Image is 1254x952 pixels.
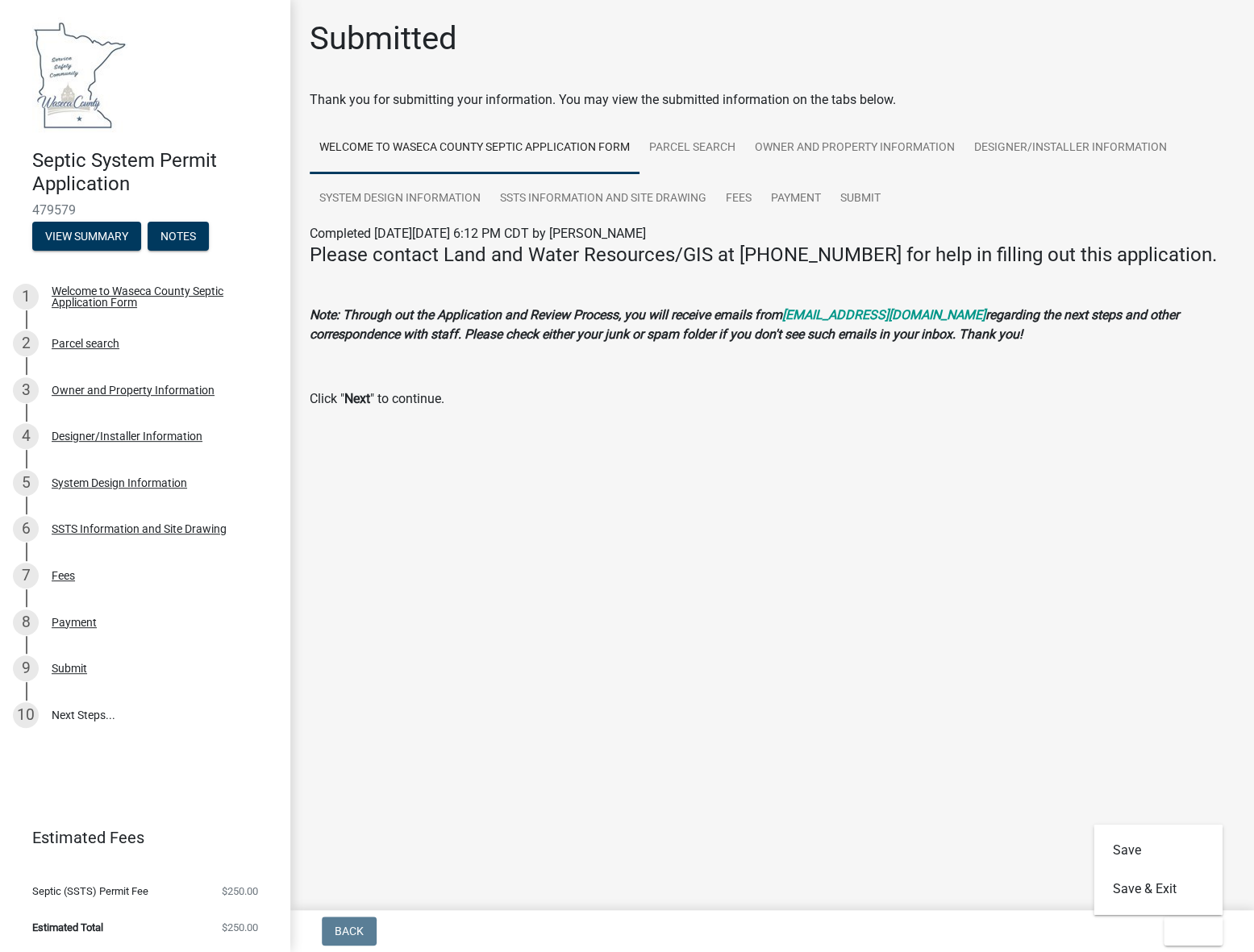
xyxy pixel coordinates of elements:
[310,243,1235,267] h4: Please contact Land and Water Resources/GIS at [PHONE_NUMBER] for help in filling out this applic...
[32,922,103,933] span: Estimated Total
[310,226,646,241] span: Completed [DATE][DATE] 6:12 PM CDT by [PERSON_NAME]
[310,307,782,322] strong: Note: Through out the Application and Review Process, you will receive emails from
[761,173,831,225] a: Payment
[13,377,39,403] div: 3
[222,922,258,933] span: $250.00
[52,570,75,581] div: Fees
[32,231,141,243] wm-modal-confirm: Summary
[32,149,277,196] h4: Septic System Permit Application
[148,222,209,251] button: Notes
[13,330,39,356] div: 2
[13,821,265,854] a: Estimated Fees
[32,17,127,132] img: Waseca County, Minnesota
[13,516,39,542] div: 6
[13,702,39,728] div: 10
[222,886,258,896] span: $250.00
[782,307,985,322] a: [EMAIL_ADDRESS][DOMAIN_NAME]
[310,173,490,225] a: System Design Information
[1094,831,1223,870] button: Save
[52,477,187,488] div: System Design Information
[639,123,745,174] a: Parcel search
[335,925,364,937] span: Back
[1094,870,1223,908] button: Save & Exit
[310,90,1235,110] div: Thank you for submitting your information. You may view the submitted information on the tabs below.
[32,222,141,251] button: View Summary
[52,285,265,308] div: Welcome to Waseca County Septic Application Form
[32,886,148,896] span: Septic (SSTS) Permit Fee
[13,609,39,635] div: 8
[310,123,639,174] a: Welcome to Waseca County Septic Application Form
[745,123,964,174] a: Owner and Property Information
[13,563,39,588] div: 7
[716,173,761,225] a: Fees
[310,389,1235,409] p: Click " " to continue.
[13,655,39,681] div: 9
[490,173,716,225] a: SSTS Information and Site Drawing
[13,423,39,449] div: 4
[310,307,1179,342] strong: regarding the next steps and other correspondence with staff. Please check either your junk or sp...
[52,663,87,674] div: Submit
[52,338,119,349] div: Parcel search
[1094,825,1223,915] div: Exit
[13,284,39,310] div: 1
[344,391,370,406] strong: Next
[831,173,890,225] a: Submit
[1177,925,1200,937] span: Exit
[310,19,457,58] h1: Submitted
[148,231,209,243] wm-modal-confirm: Notes
[52,430,202,442] div: Designer/Installer Information
[1164,917,1223,946] button: Exit
[52,523,227,534] div: SSTS Information and Site Drawing
[52,617,97,628] div: Payment
[322,917,377,946] button: Back
[964,123,1177,174] a: Designer/Installer Information
[13,470,39,496] div: 5
[52,385,215,396] div: Owner and Property Information
[32,202,258,218] span: 479579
